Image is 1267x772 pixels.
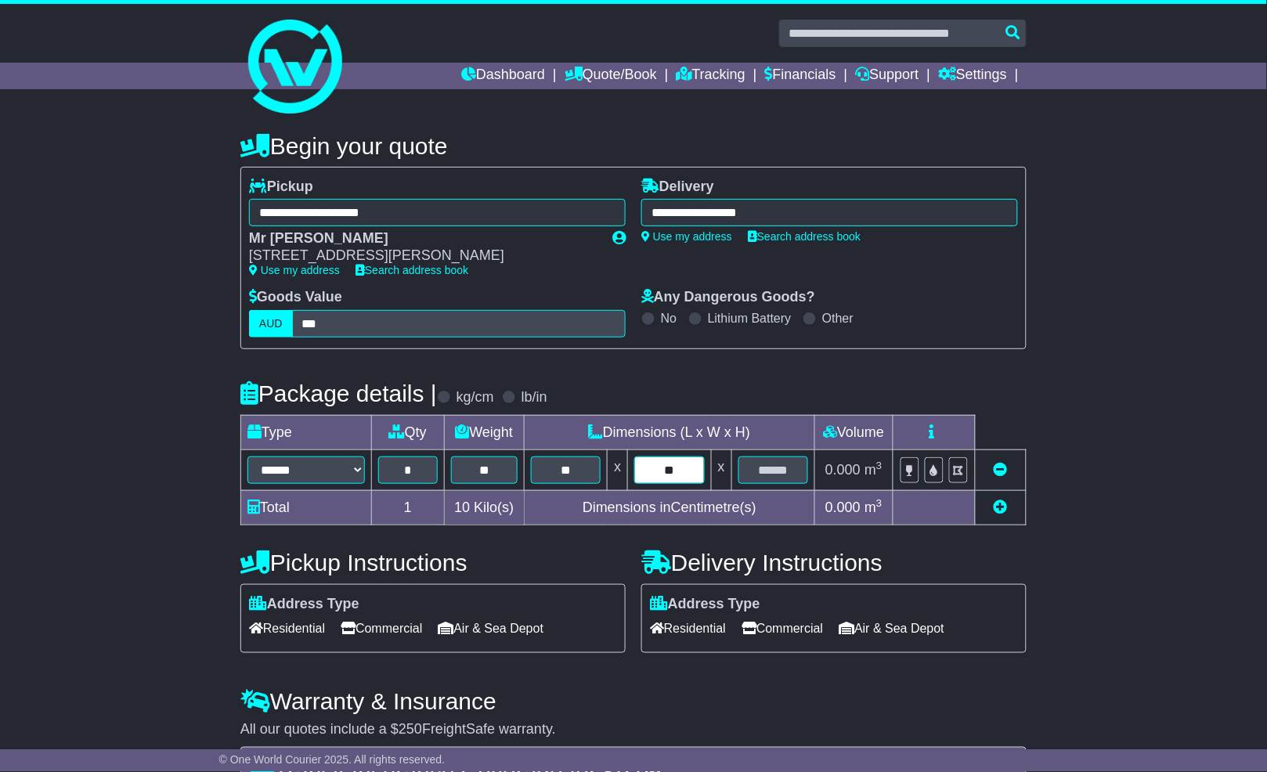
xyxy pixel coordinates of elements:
span: Residential [249,616,325,640]
td: Total [241,490,372,525]
td: Volume [814,415,893,449]
span: Commercial [341,616,422,640]
span: 0.000 [825,500,861,515]
span: m [865,500,883,515]
label: No [661,311,677,326]
span: 250 [399,722,422,738]
label: Any Dangerous Goods? [641,289,815,306]
h4: Package details | [240,381,437,406]
span: Air & Sea Depot [839,616,945,640]
span: Residential [650,616,726,640]
a: Remove this item [994,462,1008,478]
td: 1 [372,490,445,525]
h4: Delivery Instructions [641,550,1027,575]
td: Dimensions (L x W x H) [525,415,815,449]
h4: Warranty & Insurance [240,688,1027,714]
span: 0.000 [825,462,861,478]
label: kg/cm [457,389,494,406]
sup: 3 [876,497,883,509]
td: Type [241,415,372,449]
td: x [608,449,628,490]
div: Mr [PERSON_NAME] [249,230,597,247]
label: Address Type [650,596,760,613]
a: Dashboard [461,63,545,89]
div: [STREET_ADDRESS][PERSON_NAME] [249,247,597,265]
a: Search address book [356,264,468,276]
label: Lithium Battery [708,311,792,326]
span: m [865,462,883,478]
td: Qty [372,415,445,449]
td: Dimensions in Centimetre(s) [525,490,815,525]
label: AUD [249,310,293,337]
a: Support [856,63,919,89]
a: Add new item [994,500,1008,515]
h4: Pickup Instructions [240,550,626,575]
span: © One World Courier 2025. All rights reserved. [219,754,446,767]
h4: Begin your quote [240,133,1027,159]
a: Search address book [748,230,861,243]
span: Air & Sea Depot [439,616,544,640]
a: Use my address [249,264,340,276]
div: All our quotes include a $ FreightSafe warranty. [240,722,1027,739]
span: Commercial [742,616,823,640]
label: Other [822,311,854,326]
sup: 3 [876,460,883,471]
a: Settings [938,63,1007,89]
label: Address Type [249,596,359,613]
label: Pickup [249,179,313,196]
td: x [711,449,731,490]
span: 10 [454,500,470,515]
label: lb/in [522,389,547,406]
a: Financials [765,63,836,89]
a: Tracking [677,63,745,89]
td: Weight [444,415,525,449]
a: Quote/Book [565,63,657,89]
td: Kilo(s) [444,490,525,525]
label: Delivery [641,179,714,196]
label: Goods Value [249,289,342,306]
a: Use my address [641,230,732,243]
